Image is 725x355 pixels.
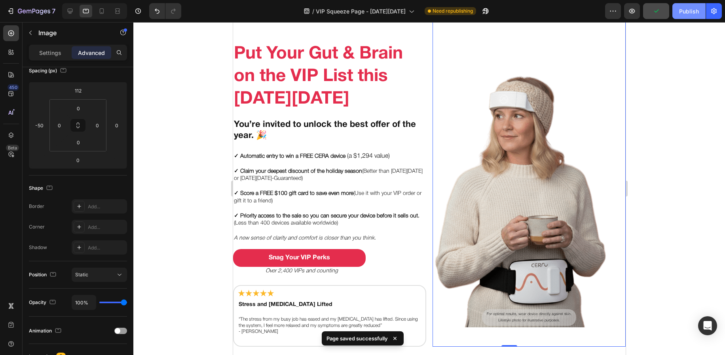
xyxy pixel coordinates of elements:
[111,119,123,131] input: 0
[6,145,19,151] div: Beta
[88,244,125,251] div: Add...
[251,295,341,302] p: Lifestyle photo for illustrative purposes.
[70,85,86,96] input: 112
[326,334,388,342] p: Page saved successfully
[88,203,125,210] div: Add...
[39,49,61,57] p: Settings
[72,295,96,310] input: Auto
[29,66,68,76] div: Spacing (px)
[251,289,341,295] p: For optimal results, wear device directly against skin.
[91,119,103,131] input: 0px
[679,7,699,15] div: Publish
[70,136,86,148] input: 0px
[312,7,314,15] span: /
[88,224,125,231] div: Add...
[38,28,106,38] p: Image
[70,102,86,114] input: 0px
[29,270,58,280] div: Position
[316,7,406,15] span: VIP Squeeze Page - [DATE][DATE]
[3,3,59,19] button: 7
[52,6,55,16] p: 7
[70,154,86,166] input: 0
[149,3,181,19] div: Undo/Redo
[53,119,65,131] input: 0px
[78,49,105,57] p: Advanced
[233,22,626,355] iframe: Design area
[72,268,127,282] button: Static
[29,203,44,210] div: Border
[433,8,473,15] span: Need republishing
[29,223,45,230] div: Corner
[8,84,19,91] div: 450
[698,316,717,335] div: Open Intercom Messenger
[75,272,88,278] span: Static
[33,119,45,131] input: -50
[29,183,54,194] div: Shape
[29,297,57,308] div: Opacity
[29,244,47,251] div: Shadow
[29,326,63,336] div: Animation
[672,3,706,19] button: Publish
